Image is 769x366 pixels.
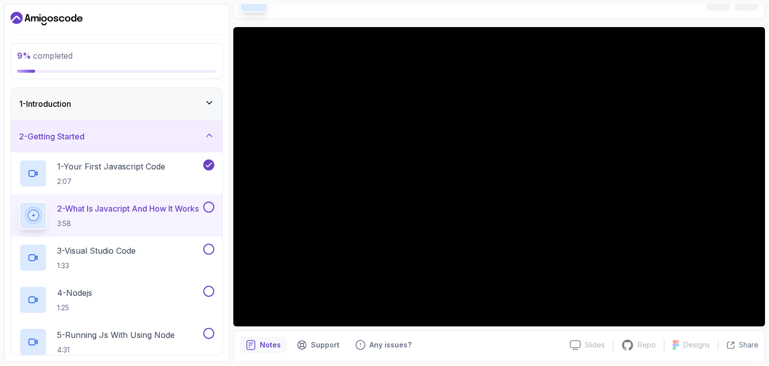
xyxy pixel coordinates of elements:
button: 1-Introduction [11,88,222,120]
p: Repo [638,340,656,350]
button: Feedback button [349,337,418,353]
button: 1-Your First Javascript Code2:07 [19,159,214,188]
p: Support [311,340,339,350]
p: 1:25 [57,303,92,313]
p: 2:07 [57,176,165,187]
p: 5 - Running Js With Using Node [57,329,175,341]
p: 2 - What Is Javacript And How It Works [57,203,199,215]
button: Share [718,340,758,350]
iframe: 2 - What is Javacript and How it works [233,27,765,326]
p: 1 - Your First Javascript Code [57,160,165,172]
button: 2-What Is Javacript And How It Works3:58 [19,202,214,230]
a: Dashboard [11,11,83,27]
span: completed [17,51,73,61]
button: Support button [291,337,345,353]
p: 4 - Nodejs [57,287,92,299]
h3: 2 - Getting Started [19,130,85,142]
p: Slides [585,340,605,350]
p: Share [739,340,758,350]
span: 9 % [17,51,31,61]
p: 3:58 [57,219,199,229]
p: 1:33 [57,261,136,271]
button: 5-Running Js With Using Node4:31 [19,328,214,356]
p: 4:31 [57,345,175,355]
button: notes button [240,337,287,353]
p: 3 - Visual Studio Code [57,245,136,257]
p: Notes [260,340,281,350]
button: 4-Nodejs1:25 [19,286,214,314]
p: Designs [683,340,710,350]
p: Any issues? [369,340,412,350]
h3: 1 - Introduction [19,98,71,110]
button: 3-Visual Studio Code1:33 [19,244,214,272]
button: 2-Getting Started [11,120,222,152]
